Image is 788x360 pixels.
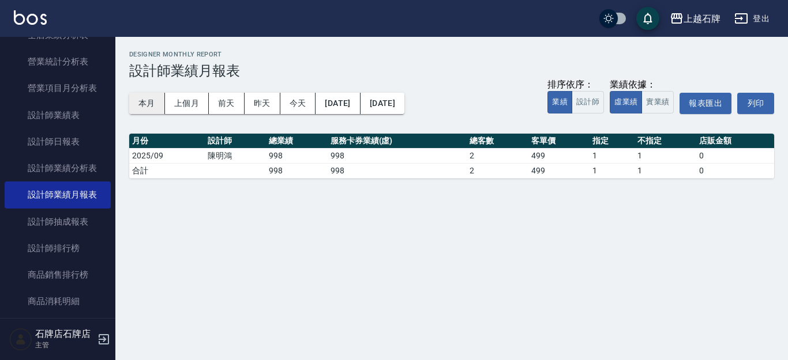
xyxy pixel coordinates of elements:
[5,155,111,181] a: 設計師業績分析表
[5,102,111,128] a: 設計師業績表
[129,148,205,163] td: 2025/09
[5,48,111,75] a: 營業統計分析表
[696,148,774,163] td: 0
[129,134,205,149] th: 月份
[361,93,404,114] button: [DATE]
[5,235,111,262] a: 設計師排行榜
[280,93,316,114] button: 今天
[5,315,111,342] a: 服務扣項明細表
[205,148,267,163] td: 陳明鴻
[328,148,467,163] td: 998
[165,93,209,114] button: 上個月
[205,134,267,149] th: 設計師
[590,134,635,149] th: 指定
[590,163,635,178] td: 1
[635,134,696,149] th: 不指定
[730,8,774,29] button: 登出
[696,163,774,178] td: 0
[129,93,165,114] button: 本月
[610,79,674,91] div: 業績依據：
[610,91,642,113] button: 虛業績
[467,134,528,149] th: 總客數
[9,328,32,351] img: Person
[35,328,94,340] h5: 石牌店石牌店
[680,93,731,114] button: 報表匯出
[572,91,604,113] button: 設計師
[590,148,635,163] td: 1
[635,148,696,163] td: 1
[328,163,467,178] td: 998
[316,93,360,114] button: [DATE]
[528,163,590,178] td: 499
[641,91,674,113] button: 實業績
[129,163,205,178] td: 合計
[266,134,328,149] th: 總業績
[5,288,111,314] a: 商品消耗明細
[5,209,111,235] a: 設計師抽成報表
[467,148,528,163] td: 2
[14,10,47,25] img: Logo
[129,134,774,179] table: a dense table
[328,134,467,149] th: 服務卡券業績(虛)
[528,148,590,163] td: 499
[209,93,245,114] button: 前天
[129,63,774,79] h3: 設計師業績月報表
[5,181,111,208] a: 設計師業績月報表
[266,163,328,178] td: 998
[696,134,774,149] th: 店販金額
[266,148,328,163] td: 998
[737,93,774,114] button: 列印
[684,12,721,26] div: 上越石牌
[35,340,94,350] p: 主管
[665,7,725,31] button: 上越石牌
[528,134,590,149] th: 客單價
[5,128,111,155] a: 設計師日報表
[5,262,111,288] a: 商品銷售排行榜
[547,79,604,91] div: 排序依序：
[547,91,572,113] button: 業績
[467,163,528,178] td: 2
[129,51,774,58] h2: Designer Monthly Report
[635,163,696,178] td: 1
[245,93,280,114] button: 昨天
[5,75,111,101] a: 營業項目月分析表
[636,7,659,30] button: save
